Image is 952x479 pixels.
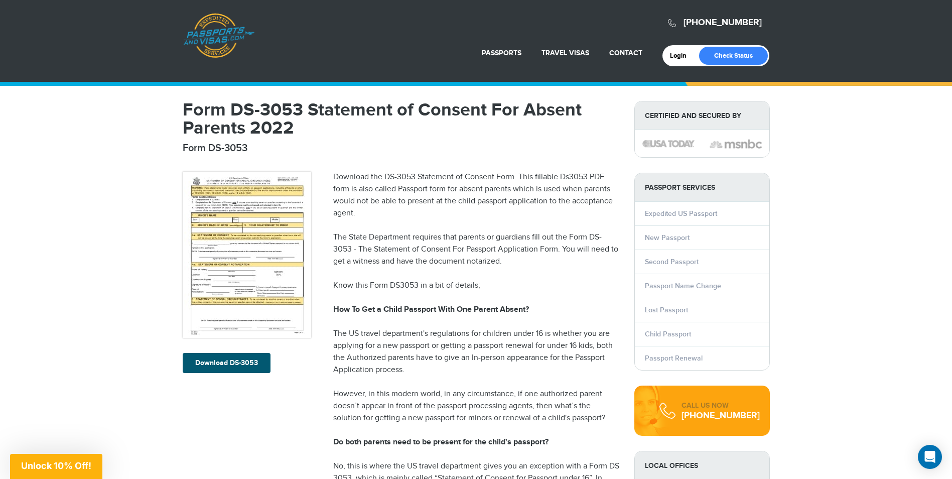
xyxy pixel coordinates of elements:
a: Download DS-3053 [183,353,270,373]
p: The US travel department's regulations for children under 16 is whether you are applying for a ne... [333,328,619,376]
img: image description [710,138,762,150]
a: Second Passport [645,258,699,266]
h1: Form DS-3053 Statement of Consent For Absent Parents 2022 [183,101,619,137]
a: Contact [609,49,642,57]
a: Passport Renewal [645,354,703,363]
a: Child Passport [645,330,691,338]
p: Download the DS-3053 Statement of Consent Form. This fillable Ds3053 PDF form is also called Pass... [333,171,619,219]
img: DS-3053 [183,172,311,338]
img: image description [642,140,695,147]
div: [PHONE_NUMBER] [682,411,760,421]
div: Open Intercom Messenger [918,445,942,469]
p: However, in this modern world, in any circumstance, if one authorized parent doesn’t appear in fr... [333,388,619,424]
a: [PHONE_NUMBER] [684,17,762,28]
a: Check Status [699,47,768,65]
a: Passport Name Change [645,282,721,290]
div: Unlock 10% Off! [10,454,102,479]
a: New Passport [645,233,690,242]
strong: How To Get a Child Passport With One Parent Absent? [333,305,529,314]
strong: Certified and Secured by [635,101,769,130]
span: Unlock 10% Off! [21,460,91,471]
div: CALL US NOW [682,401,760,411]
strong: Do both parents need to be present for the child's passport? [333,437,549,447]
a: Expedited US Passport [645,209,717,218]
p: The State Department requires that parents or guardians fill out the Form DS-3053 - The Statement... [333,231,619,268]
h2: Form DS-3053 [183,142,619,154]
a: Travel Visas [541,49,589,57]
p: Know this Form DS3053 in a bit of details; [333,280,619,292]
a: Lost Passport [645,306,688,314]
a: Login [670,52,694,60]
a: Passports [482,49,521,57]
a: Passports & [DOMAIN_NAME] [183,13,254,58]
strong: PASSPORT SERVICES [635,173,769,202]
